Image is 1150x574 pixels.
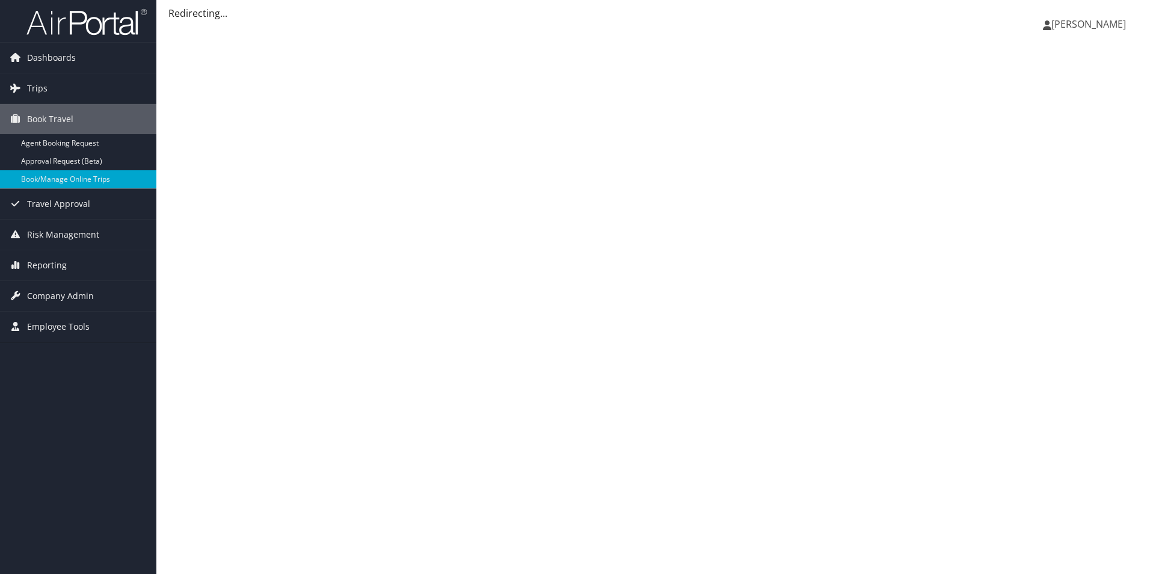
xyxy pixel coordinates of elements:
[27,73,48,103] span: Trips
[27,189,90,219] span: Travel Approval
[27,250,67,280] span: Reporting
[27,312,90,342] span: Employee Tools
[27,104,73,134] span: Book Travel
[1043,6,1138,42] a: [PERSON_NAME]
[168,6,1138,20] div: Redirecting...
[27,220,99,250] span: Risk Management
[1051,17,1126,31] span: [PERSON_NAME]
[27,43,76,73] span: Dashboards
[26,8,147,36] img: airportal-logo.png
[27,281,94,311] span: Company Admin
